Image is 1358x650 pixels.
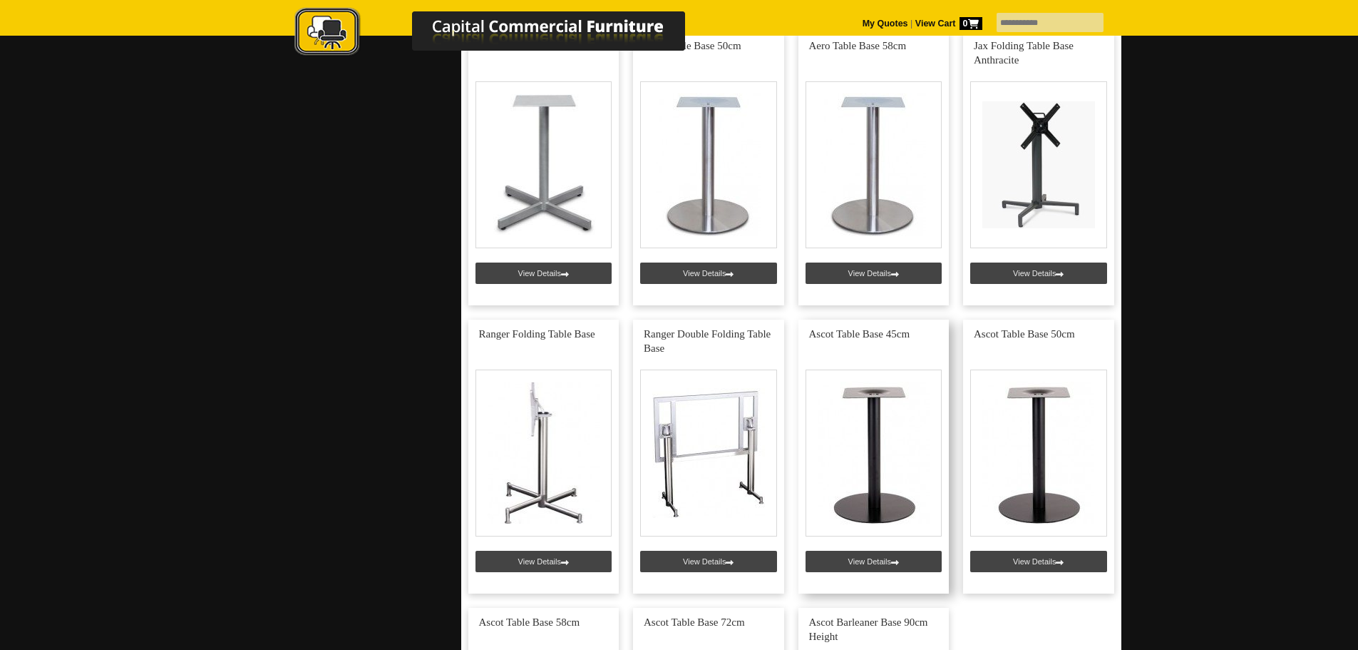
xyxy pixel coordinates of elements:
[960,17,982,30] span: 0
[912,19,982,29] a: View Cart0
[255,7,754,64] a: Capital Commercial Furniture Logo
[915,19,982,29] strong: View Cart
[863,19,908,29] a: My Quotes
[255,7,754,59] img: Capital Commercial Furniture Logo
